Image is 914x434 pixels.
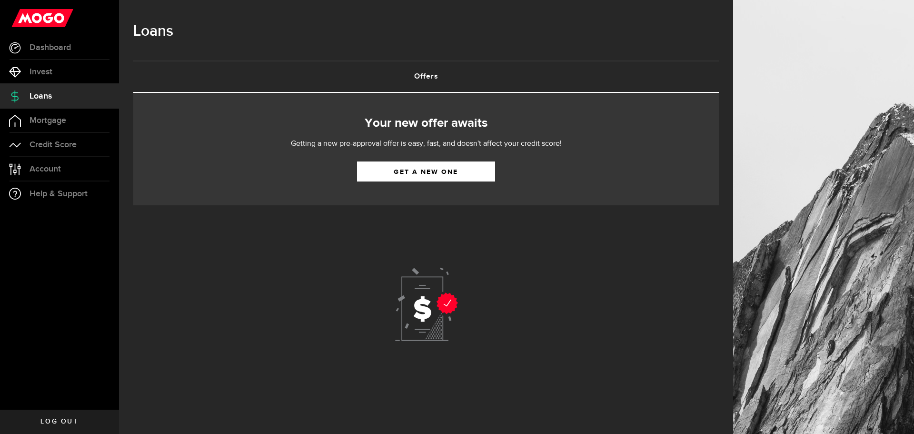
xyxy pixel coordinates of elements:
[30,68,52,76] span: Invest
[30,92,52,101] span: Loans
[874,394,914,434] iframe: LiveChat chat widget
[133,61,719,92] a: Offers
[30,116,66,125] span: Mortgage
[133,19,719,44] h1: Loans
[262,138,590,150] p: Getting a new pre-approval offer is easy, fast, and doesn't affect your credit score!
[133,61,719,93] ul: Tabs Navigation
[30,141,77,149] span: Credit Score
[30,43,71,52] span: Dashboard
[30,165,61,173] span: Account
[148,113,705,133] h2: Your new offer awaits
[357,161,495,182] a: Get a new one
[40,418,78,425] span: Log out
[30,190,88,198] span: Help & Support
